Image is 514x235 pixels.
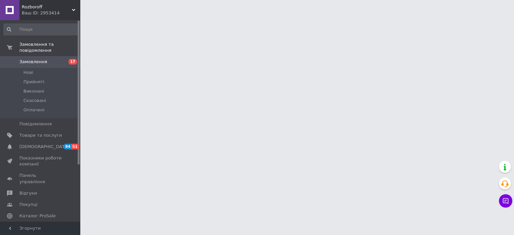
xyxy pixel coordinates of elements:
span: Замовлення [19,59,47,65]
button: Чат з покупцем [499,194,512,208]
span: Відгуки [19,190,37,196]
span: Каталог ProSale [19,213,56,219]
span: 17 [69,59,77,65]
span: Повідомлення [19,121,52,127]
span: Замовлення та повідомлення [19,41,80,53]
span: Виконані [23,88,44,94]
span: 51 [71,144,79,149]
span: Rozboroff [22,4,72,10]
span: Показники роботи компанії [19,155,62,167]
input: Пошук [3,23,79,35]
div: Ваш ID: 2953414 [22,10,80,16]
span: Покупці [19,202,37,208]
span: Панель управління [19,172,62,185]
span: Товари та послуги [19,132,62,138]
span: Скасовані [23,98,46,104]
span: 84 [64,144,71,149]
span: [DEMOGRAPHIC_DATA] [19,144,69,150]
span: Нові [23,70,33,76]
span: Оплачені [23,107,45,113]
span: Прийняті [23,79,44,85]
